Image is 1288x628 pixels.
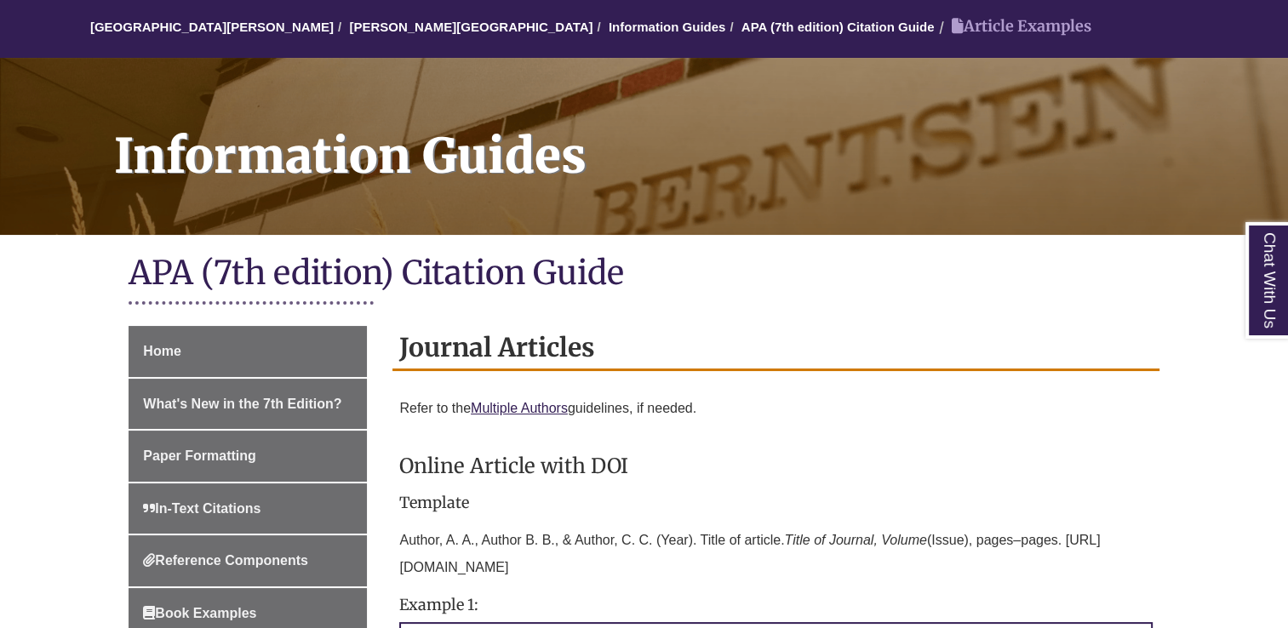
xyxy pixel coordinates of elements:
[392,326,1159,371] h2: Journal Articles
[399,520,1152,588] p: Author, A. A., Author B. B., & Author, C. C. (Year). Title of article. (Issue), pages–pages. [URL...
[143,448,255,463] span: Paper Formatting
[95,58,1288,213] h1: Information Guides
[399,446,1152,486] h3: Online Article with DOI
[90,20,334,34] a: [GEOGRAPHIC_DATA][PERSON_NAME]
[129,379,367,430] a: What's New in the 7th Edition?
[349,20,592,34] a: [PERSON_NAME][GEOGRAPHIC_DATA]
[399,494,1152,511] h4: Template
[471,401,568,415] a: Multiple Authors
[143,344,180,358] span: Home
[609,20,726,34] a: Information Guides
[143,553,308,568] span: Reference Components
[129,535,367,586] a: Reference Components
[741,20,935,34] a: APA (7th edition) Citation Guide
[143,606,256,620] span: Book Examples
[129,326,367,377] a: Home
[934,14,1091,39] li: Article Examples
[399,388,1152,429] p: Refer to the guidelines, if needed.
[129,483,367,534] a: In-Text Citations
[143,501,260,516] span: In-Text Citations
[129,252,1159,297] h1: APA (7th edition) Citation Guide
[129,431,367,482] a: Paper Formatting
[399,597,1152,614] h4: Example 1:
[143,397,341,411] span: What's New in the 7th Edition?
[784,533,926,547] em: Title of Journal, Volume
